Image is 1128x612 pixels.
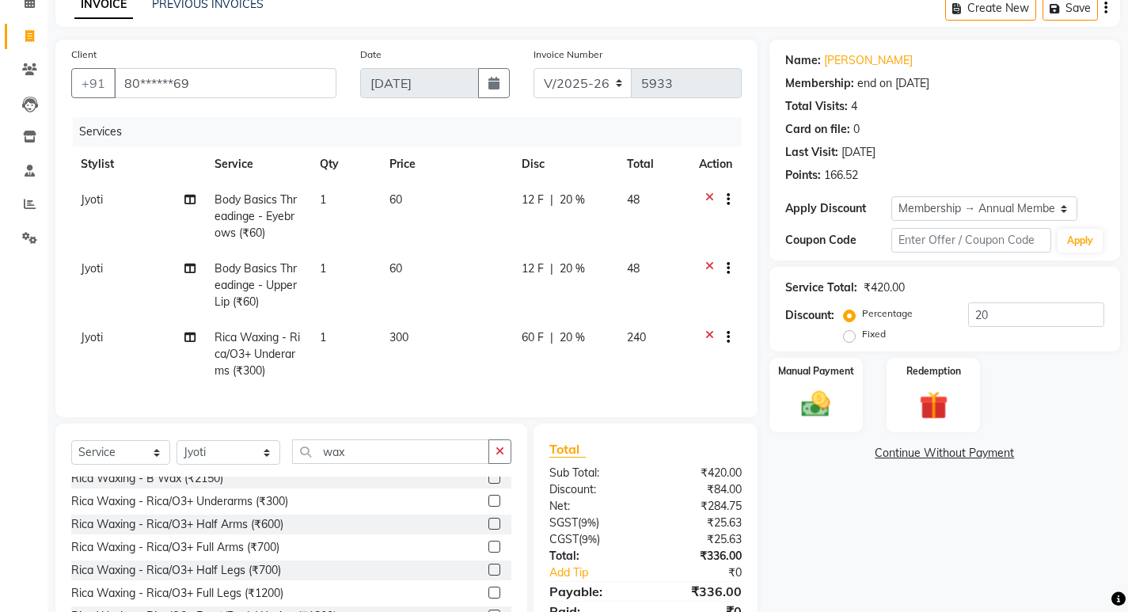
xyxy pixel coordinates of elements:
th: Disc [512,146,617,182]
div: Payable: [537,582,645,601]
span: | [550,260,553,277]
div: ₹25.63 [645,531,753,548]
div: Rica Waxing - B Wax (₹2150) [71,470,223,487]
span: 9% [581,516,596,529]
span: 9% [582,533,597,545]
span: Total [549,441,586,458]
div: 166.52 [824,167,858,184]
div: Total: [537,548,645,564]
a: [PERSON_NAME] [824,52,913,69]
div: Sub Total: [537,465,645,481]
div: Service Total: [785,279,857,296]
span: 20 % [560,260,585,277]
label: Fixed [862,327,886,341]
span: CGST [549,532,579,546]
span: 1 [320,330,326,344]
div: ₹0 [663,564,754,581]
th: Qty [310,146,380,182]
span: 12 F [522,192,544,208]
div: Services [73,117,754,146]
div: Card on file: [785,121,850,138]
span: 60 [389,261,402,276]
div: Rica Waxing - Rica/O3+ Full Arms (₹700) [71,539,279,556]
div: Points: [785,167,821,184]
span: SGST [549,515,578,530]
div: Membership: [785,75,854,92]
div: [DATE] [841,144,875,161]
input: Search or Scan [292,439,489,464]
a: Continue Without Payment [773,445,1117,462]
button: Apply [1058,229,1103,253]
div: Net: [537,498,645,515]
div: end on [DATE] [857,75,929,92]
span: 20 % [560,329,585,346]
label: Client [71,48,97,62]
th: Action [689,146,742,182]
span: 1 [320,192,326,207]
span: 12 F [522,260,544,277]
img: _gift.svg [910,388,957,424]
label: Invoice Number [534,48,602,62]
label: Date [360,48,382,62]
div: Rica Waxing - Rica/O3+ Full Legs (₹1200) [71,585,283,602]
div: Rica Waxing - Rica/O3+ Underarms (₹300) [71,493,288,510]
div: ₹336.00 [645,548,753,564]
span: | [550,192,553,208]
input: Search by Name/Mobile/Email/Code [114,68,336,98]
div: ( ) [537,515,645,531]
div: ( ) [537,531,645,548]
div: Coupon Code [785,232,891,249]
div: Discount: [785,307,834,324]
label: Manual Payment [778,364,854,378]
input: Enter Offer / Coupon Code [891,228,1051,253]
div: ₹336.00 [645,582,753,601]
span: Body Basics Threadinge - Upper Lip (₹60) [215,261,297,309]
span: 240 [627,330,646,344]
span: Jyoti [81,261,103,276]
th: Service [205,146,310,182]
label: Percentage [862,306,913,321]
div: ₹420.00 [864,279,905,296]
th: Price [380,146,512,182]
span: 60 [389,192,402,207]
span: 20 % [560,192,585,208]
div: Total Visits: [785,98,848,115]
span: 300 [389,330,408,344]
div: Last Visit: [785,144,838,161]
div: Name: [785,52,821,69]
span: Jyoti [81,192,103,207]
button: +91 [71,68,116,98]
img: _cash.svg [792,388,839,421]
div: Rica Waxing - Rica/O3+ Half Arms (₹600) [71,516,283,533]
span: | [550,329,553,346]
span: Body Basics Threadinge - Eyebrows (₹60) [215,192,297,240]
label: Redemption [906,364,961,378]
div: Rica Waxing - Rica/O3+ Half Legs (₹700) [71,562,281,579]
div: ₹25.63 [645,515,753,531]
th: Stylist [71,146,205,182]
div: Discount: [537,481,645,498]
div: ₹420.00 [645,465,753,481]
span: 1 [320,261,326,276]
span: Jyoti [81,330,103,344]
div: 4 [851,98,857,115]
div: 0 [853,121,860,138]
div: ₹284.75 [645,498,753,515]
th: Total [617,146,689,182]
div: Apply Discount [785,200,891,217]
a: Add Tip [537,564,663,581]
span: 48 [627,192,640,207]
div: ₹84.00 [645,481,753,498]
span: Rica Waxing - Rica/O3+ Underarms (₹300) [215,330,300,378]
span: 48 [627,261,640,276]
span: 60 F [522,329,544,346]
